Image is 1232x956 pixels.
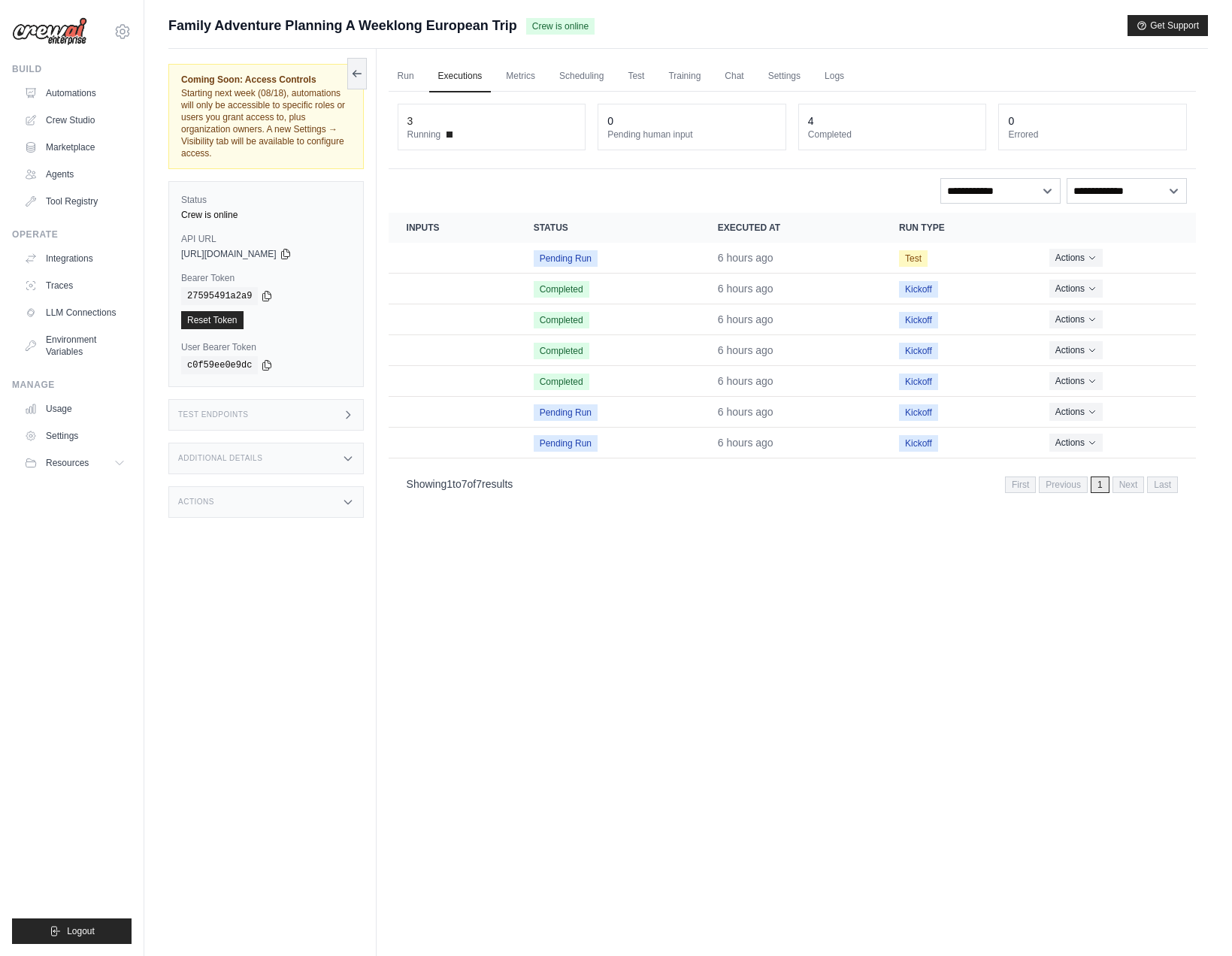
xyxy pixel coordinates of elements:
span: Kickoff [899,281,938,298]
button: Actions for execution [1049,403,1103,421]
button: Actions for execution [1049,310,1103,328]
span: Running [407,129,441,141]
dt: Completed [808,129,977,141]
a: Chat [716,61,752,92]
code: 27595491a2a9 [181,287,258,305]
button: Actions for execution [1049,434,1103,452]
a: Crew Studio [18,108,132,132]
button: Actions for execution [1049,249,1103,267]
a: LLM Connections [18,301,132,325]
div: Manage [12,379,132,391]
div: Build [12,63,132,75]
button: Actions for execution [1049,372,1103,390]
a: Test [619,61,653,92]
th: Executed at [700,213,881,243]
a: Automations [18,81,132,105]
a: Agents [18,162,132,186]
span: 7 [462,478,468,490]
label: API URL [181,233,351,245]
span: Coming Soon: Access Controls [181,74,351,86]
a: Environment Variables [18,328,132,364]
a: Tool Registry [18,189,132,213]
th: Inputs [389,213,516,243]
label: Bearer Token [181,272,351,284]
span: 1 [1091,476,1109,493]
time: August 16, 2025 at 15:08 PDT [718,252,773,264]
span: Completed [534,343,589,359]
a: Run [389,61,423,92]
time: August 16, 2025 at 15:03 PDT [718,437,773,449]
h3: Additional Details [178,454,262,463]
button: Resources [18,451,132,475]
div: 0 [1008,113,1014,129]
a: Integrations [18,247,132,271]
span: Resources [46,457,89,469]
label: User Bearer Token [181,341,351,353]
code: c0f59ee0e9dc [181,356,258,374]
nav: Pagination [1005,476,1178,493]
img: Logo [12,17,87,46]
span: Kickoff [899,343,938,359]
label: Status [181,194,351,206]
a: Logs [816,61,853,92]
th: Status [516,213,700,243]
span: 1 [446,478,453,490]
span: Next [1112,476,1145,493]
span: Completed [534,281,589,298]
span: First [1005,476,1036,493]
span: Completed [534,374,589,390]
button: Actions for execution [1049,280,1103,298]
span: Kickoff [899,435,938,452]
iframe: Chat Widget [1157,884,1232,956]
div: Operate [12,228,132,241]
h3: Actions [178,498,214,507]
a: Training [659,61,710,92]
span: [URL][DOMAIN_NAME] [181,248,277,260]
p: Showing to of results [407,476,513,492]
a: Executions [429,61,492,92]
span: Kickoff [899,312,938,328]
th: Run Type [881,213,1031,243]
a: Marketplace [18,135,132,159]
span: Kickoff [899,404,938,421]
span: Pending Run [534,404,598,421]
time: August 16, 2025 at 15:08 PDT [718,283,773,295]
span: Logout [67,925,95,937]
div: 3 [407,113,413,129]
time: August 16, 2025 at 15:05 PDT [718,406,773,418]
button: Get Support [1128,15,1208,36]
time: August 16, 2025 at 15:06 PDT [718,313,773,325]
h3: Test Endpoints [178,410,249,419]
a: Scheduling [550,61,613,92]
span: Kickoff [899,374,938,390]
time: August 16, 2025 at 15:06 PDT [718,344,773,356]
span: Starting next week (08/18), automations will only be accessible to specific roles or users you gr... [181,88,345,159]
button: Actions for execution [1049,341,1103,359]
section: Crew executions table [389,213,1196,503]
dt: Pending human input [607,129,776,141]
span: Pending Run [534,435,598,452]
span: Family Adventure Planning A Weeklong European Trip [168,15,517,36]
nav: Pagination [389,464,1196,503]
button: Logout [12,918,132,944]
span: Last [1147,476,1178,493]
span: 7 [476,478,482,490]
span: Crew is online [526,18,595,35]
a: Reset Token [181,311,244,329]
a: Metrics [497,61,544,92]
div: Crew is online [181,209,351,221]
span: Previous [1039,476,1088,493]
span: Test [899,250,928,267]
span: Pending Run [534,250,598,267]
a: Settings [18,424,132,448]
time: August 16, 2025 at 15:06 PDT [718,375,773,387]
div: 4 [808,113,814,129]
a: Settings [759,61,810,92]
a: Usage [18,397,132,421]
dt: Errored [1008,129,1177,141]
a: Traces [18,274,132,298]
div: 0 [607,113,613,129]
span: Completed [534,312,589,328]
